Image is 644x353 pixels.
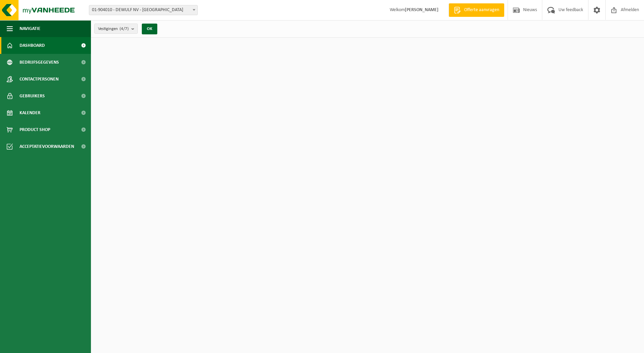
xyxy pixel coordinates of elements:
[120,27,129,31] count: (4/7)
[89,5,198,15] span: 01-904010 - DEWULF NV - ROESELARE
[89,5,197,15] span: 01-904010 - DEWULF NV - ROESELARE
[142,24,157,34] button: OK
[20,138,74,155] span: Acceptatievoorwaarden
[462,7,501,13] span: Offerte aanvragen
[98,24,129,34] span: Vestigingen
[449,3,504,17] a: Offerte aanvragen
[20,37,45,54] span: Dashboard
[20,20,40,37] span: Navigatie
[20,121,50,138] span: Product Shop
[20,104,40,121] span: Kalender
[94,24,138,34] button: Vestigingen(4/7)
[20,71,59,88] span: Contactpersonen
[20,88,45,104] span: Gebruikers
[405,7,439,12] strong: [PERSON_NAME]
[20,54,59,71] span: Bedrijfsgegevens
